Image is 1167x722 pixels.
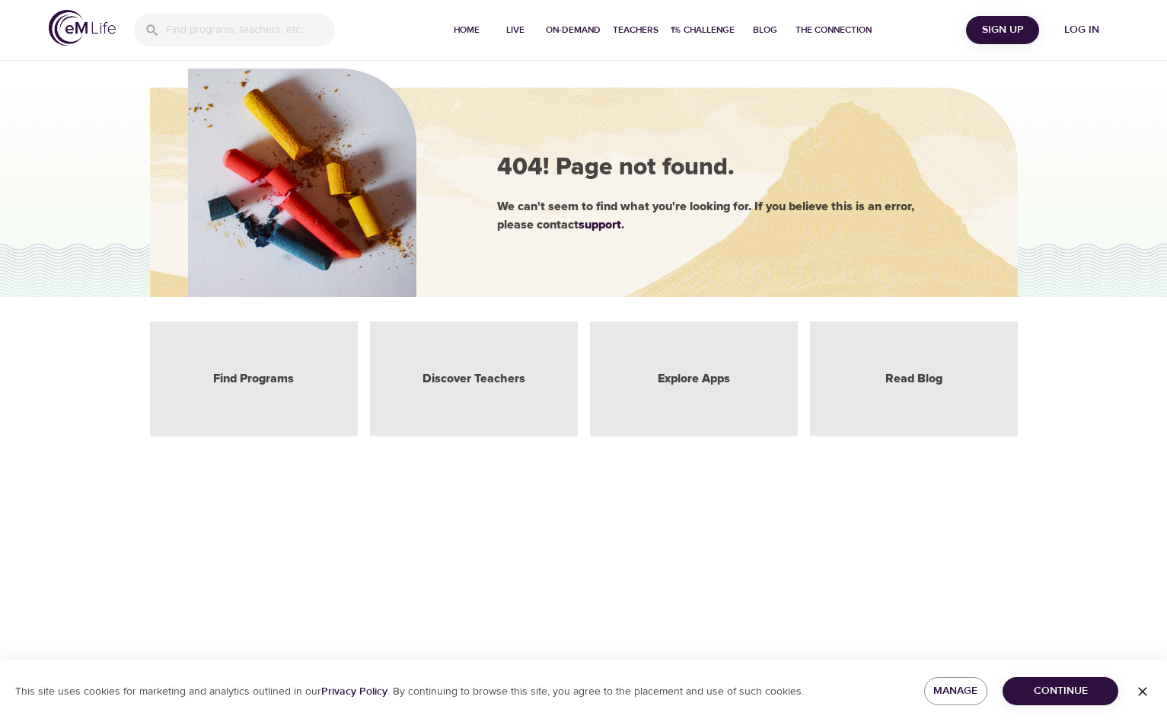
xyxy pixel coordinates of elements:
a: Read Blog [885,370,942,388]
a: support [579,219,621,231]
button: Manage [924,677,988,705]
span: On-Demand [546,22,601,38]
span: Manage [936,682,976,701]
img: logo [49,10,116,46]
span: The Connection [796,22,872,38]
span: Blog [747,22,783,38]
div: 404! Page not found. [497,151,969,186]
a: Privacy Policy [321,685,387,698]
a: Explore Apps [658,370,730,388]
span: Log in [1051,21,1112,40]
input: Find programs, teachers, etc... [166,14,335,46]
span: Continue [1015,682,1106,701]
div: We can't seem to find what you're looking for. If you believe this is an error, please contact . [497,197,969,234]
img: hero [188,69,416,297]
span: Sign Up [972,21,1033,40]
span: Live [497,22,534,38]
button: Log in [1045,16,1118,44]
button: Continue [1003,677,1118,705]
span: Home [448,22,485,38]
button: Sign Up [966,16,1039,44]
span: 1% Challenge [671,22,735,38]
a: Find Programs [213,370,294,388]
a: Discover Teachers [422,370,525,388]
span: Teachers [613,22,658,38]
